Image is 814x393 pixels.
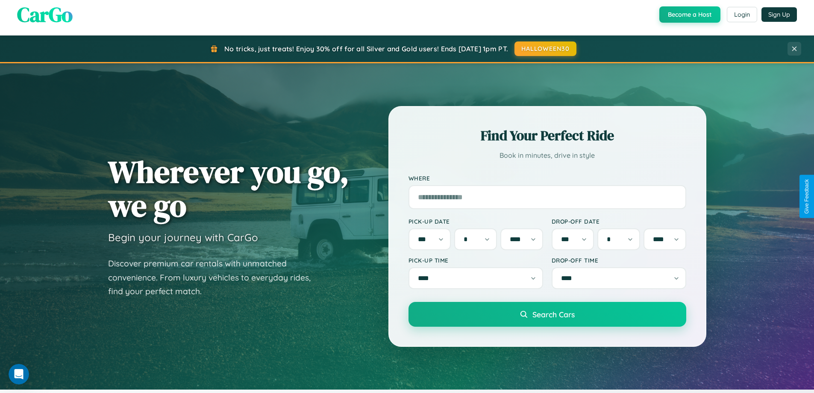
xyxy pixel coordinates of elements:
div: Give Feedback [804,179,810,214]
button: Login [727,7,757,22]
button: HALLOWEEN30 [514,41,576,56]
span: Search Cars [532,310,575,319]
h1: Wherever you go, we go [108,155,349,222]
button: Become a Host [659,6,720,23]
p: Discover premium car rentals with unmatched convenience. From luxury vehicles to everyday rides, ... [108,257,322,298]
label: Drop-off Time [552,257,686,264]
label: Pick-up Time [408,257,543,264]
label: Pick-up Date [408,218,543,225]
button: Search Cars [408,302,686,327]
label: Where [408,174,686,182]
label: Drop-off Date [552,218,686,225]
p: Book in minutes, drive in style [408,149,686,162]
h2: Find Your Perfect Ride [408,126,686,145]
iframe: Intercom live chat [9,364,29,384]
button: Sign Up [761,7,797,22]
h3: Begin your journey with CarGo [108,231,258,244]
span: No tricks, just treats! Enjoy 30% off for all Silver and Gold users! Ends [DATE] 1pm PT. [224,44,508,53]
span: CarGo [17,0,73,29]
